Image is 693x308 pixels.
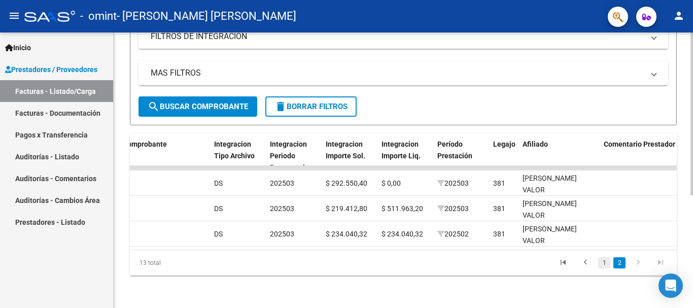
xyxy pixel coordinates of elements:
[326,179,367,187] span: $ 292.550,40
[382,230,423,238] span: $ 234.040,32
[382,140,421,160] span: Integracion Importe Liq.
[437,230,469,238] span: 202502
[673,10,685,22] mat-icon: person
[138,24,668,49] mat-expansion-panel-header: FILTROS DE INTEGRACION
[322,133,377,178] datatable-header-cell: Integracion Importe Sol.
[523,223,596,269] div: [PERSON_NAME] VALOR [PERSON_NAME] 20521005352
[523,198,596,244] div: [PERSON_NAME] VALOR [PERSON_NAME] 20521005352
[148,102,248,111] span: Buscar Comprobante
[270,140,313,172] span: Integracion Periodo Presentacion
[266,133,322,178] datatable-header-cell: Integracion Periodo Presentacion
[123,140,167,148] span: Comprobante
[437,204,469,213] span: 202503
[489,133,518,178] datatable-header-cell: Legajo
[377,133,433,178] datatable-header-cell: Integracion Importe Liq.
[659,273,683,298] div: Open Intercom Messenger
[598,257,610,268] a: 1
[214,204,223,213] span: DS
[274,100,287,113] mat-icon: delete
[151,31,644,42] mat-panel-title: FILTROS DE INTEGRACION
[151,67,644,79] mat-panel-title: MAS FILTROS
[523,173,596,219] div: [PERSON_NAME] VALOR [PERSON_NAME] 20521005352
[5,42,31,53] span: Inicio
[523,140,548,148] span: Afiliado
[138,96,257,117] button: Buscar Comprobante
[437,140,472,160] span: Período Prestación
[493,178,505,189] div: 381
[326,140,365,160] span: Integracion Importe Sol.
[553,257,573,268] a: go to first page
[270,179,294,187] span: 202503
[265,96,357,117] button: Borrar Filtros
[214,140,255,160] span: Integracion Tipo Archivo
[8,10,20,22] mat-icon: menu
[210,133,266,178] datatable-header-cell: Integracion Tipo Archivo
[214,179,223,187] span: DS
[613,257,626,268] a: 2
[433,133,489,178] datatable-header-cell: Período Prestación
[576,257,595,268] a: go to previous page
[493,140,515,148] span: Legajo
[326,230,367,238] span: $ 234.040,32
[597,254,612,271] li: page 1
[274,102,348,111] span: Borrar Filtros
[629,257,648,268] a: go to next page
[493,203,505,215] div: 381
[117,5,296,27] span: - [PERSON_NAME] [PERSON_NAME]
[326,204,367,213] span: $ 219.412,80
[130,250,237,276] div: 13 total
[5,64,97,75] span: Prestadores / Proveedores
[119,133,210,178] datatable-header-cell: Comprobante
[518,133,600,178] datatable-header-cell: Afiliado
[382,204,423,213] span: $ 511.963,20
[138,61,668,85] mat-expansion-panel-header: MAS FILTROS
[651,257,670,268] a: go to last page
[80,5,117,27] span: - omint
[148,100,160,113] mat-icon: search
[493,228,505,240] div: 381
[214,230,223,238] span: DS
[612,254,627,271] li: page 2
[437,179,469,187] span: 202503
[270,230,294,238] span: 202503
[270,204,294,213] span: 202503
[382,179,401,187] span: $ 0,00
